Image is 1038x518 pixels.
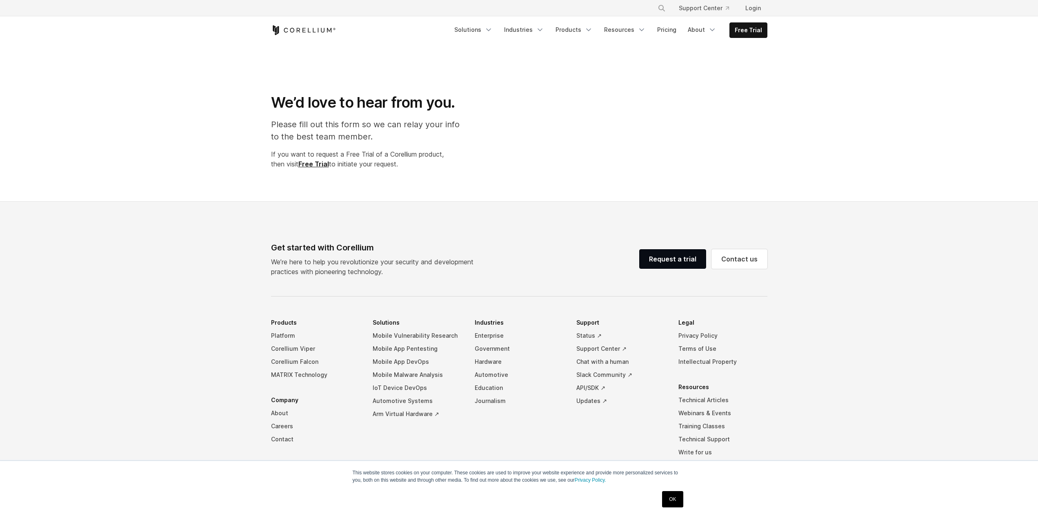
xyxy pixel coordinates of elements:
[648,1,767,15] div: Navigation Menu
[678,407,767,420] a: Webinars & Events
[662,491,683,507] a: OK
[575,477,606,483] a: Privacy Policy.
[576,394,665,407] a: Updates ↗
[683,22,721,37] a: About
[499,22,549,37] a: Industries
[678,433,767,446] a: Technical Support
[373,407,462,421] a: Arm Virtual Hardware ↗
[678,394,767,407] a: Technical Articles
[373,342,462,355] a: Mobile App Pentesting
[271,329,360,342] a: Platform
[475,394,564,407] a: Journalism
[373,368,462,381] a: Mobile Malware Analysis
[576,329,665,342] a: Status ↗
[475,368,564,381] a: Automotive
[271,433,360,446] a: Contact
[475,342,564,355] a: Government
[449,22,498,37] a: Solutions
[271,368,360,381] a: MATRIX Technology
[271,257,480,277] p: We’re here to help you revolutionize your security and development practices with pioneering tech...
[373,329,462,342] a: Mobile Vulnerability Research
[449,22,767,38] div: Navigation Menu
[672,1,736,15] a: Support Center
[652,22,681,37] a: Pricing
[711,249,767,269] a: Contact us
[271,316,767,493] div: Navigation Menu
[373,355,462,368] a: Mobile App DevOps
[730,23,767,38] a: Free Trial
[271,355,360,368] a: Corellium Falcon
[373,381,462,394] a: IoT Device DevOps
[678,459,767,480] a: Manage Your Email Preferences
[739,1,767,15] a: Login
[271,241,480,254] div: Get started with Corellium
[271,342,360,355] a: Corellium Viper
[576,368,665,381] a: Slack Community ↗
[271,93,468,112] h1: We’d love to hear from you.
[271,420,360,433] a: Careers
[576,342,665,355] a: Support Center ↗
[353,469,686,484] p: This website stores cookies on your computer. These cookies are used to improve your website expe...
[639,249,706,269] a: Request a trial
[678,446,767,459] a: Write for us
[271,149,468,169] p: If you want to request a Free Trial of a Corellium product, then visit to initiate your request.
[576,381,665,394] a: API/SDK ↗
[576,355,665,368] a: Chat with a human
[298,160,329,168] a: Free Trial
[678,355,767,368] a: Intellectual Property
[271,25,336,35] a: Corellium Home
[475,329,564,342] a: Enterprise
[475,355,564,368] a: Hardware
[678,342,767,355] a: Terms of Use
[373,394,462,407] a: Automotive Systems
[475,381,564,394] a: Education
[551,22,598,37] a: Products
[271,407,360,420] a: About
[678,329,767,342] a: Privacy Policy
[271,118,468,143] p: Please fill out this form so we can relay your info to the best team member.
[654,1,669,15] button: Search
[678,420,767,433] a: Training Classes
[599,22,651,37] a: Resources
